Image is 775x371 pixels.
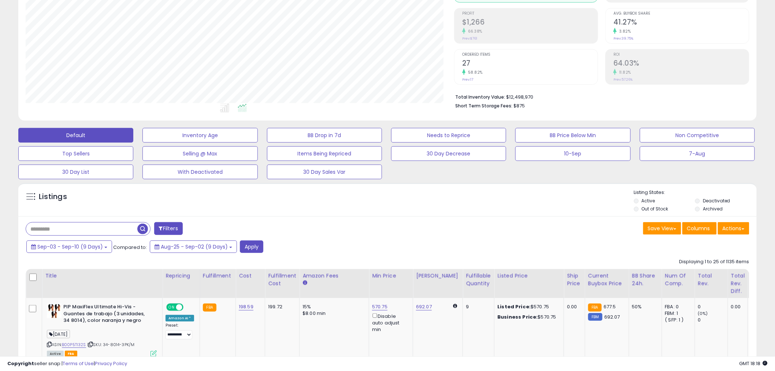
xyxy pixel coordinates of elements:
[416,303,432,311] a: 692.07
[497,272,561,280] div: Listed Price
[39,192,67,202] h5: Listings
[665,310,689,317] div: FBM: 1
[679,258,749,265] div: Displaying 1 to 25 of 1135 items
[698,311,708,316] small: (0%)
[462,18,598,28] h2: $1,266
[65,351,77,357] span: FBA
[466,304,489,310] div: 9
[632,272,659,287] div: BB Share 24h.
[462,36,477,41] small: Prev: $761
[203,304,216,312] small: FBA
[166,323,194,339] div: Preset:
[515,146,630,161] button: 10-Sep
[455,103,512,109] b: Short Term Storage Fees:
[26,240,112,253] button: Sep-03 - Sep-10 (9 Days)
[47,304,157,356] div: ASIN:
[372,303,387,311] a: 570.75
[731,304,742,310] div: 0.00
[682,222,717,235] button: Columns
[7,360,34,367] strong: Copyright
[739,360,768,367] span: 2025-09-10 18:18 GMT
[303,280,307,286] small: Amazon Fees.
[462,12,598,16] span: Profit
[687,225,710,232] span: Columns
[632,304,656,310] div: 50%
[613,77,633,82] small: Prev: 57.26%
[416,272,460,280] div: [PERSON_NAME]
[718,222,749,235] button: Actions
[640,128,755,143] button: Non Competitive
[617,70,631,75] small: 11.82%
[703,206,723,212] label: Archived
[182,304,194,311] span: OFF
[267,146,382,161] button: Items Being Repriced
[391,146,506,161] button: 30 Day Decrease
[239,272,262,280] div: Cost
[18,165,133,179] button: 30 Day List
[588,313,602,321] small: FBM
[588,304,602,312] small: FBA
[166,315,194,322] div: Amazon AI *
[268,304,294,310] div: 199.72
[466,29,482,34] small: 66.38%
[47,330,70,338] span: [DATE]
[497,303,531,310] b: Listed Price:
[372,272,410,280] div: Min Price
[142,165,257,179] button: With Deactivated
[372,312,407,333] div: Disable auto adjust min
[643,222,681,235] button: Save View
[462,53,598,57] span: Ordered Items
[62,342,86,348] a: B00P5TI32S
[63,304,152,326] b: PIP MaxiFlex Ultimate Hi-Vis - Guantes de trabajo (3 unidades, 34 8014), color naranja y negro
[466,70,483,75] small: 58.82%
[613,53,749,57] span: ROI
[462,77,473,82] small: Prev: 17
[303,310,363,317] div: $8.00 min
[698,317,728,323] div: 0
[731,272,745,295] div: Total Rev. Diff.
[613,36,633,41] small: Prev: 39.75%
[142,128,257,143] button: Inventory Age
[113,244,147,251] span: Compared to:
[567,272,582,287] div: Ship Price
[166,272,197,280] div: Repricing
[303,304,363,310] div: 15%
[604,313,620,320] span: 692.07
[497,314,558,320] div: $570.75
[18,128,133,143] button: Default
[703,198,730,204] label: Deactivated
[268,272,296,287] div: Fulfillment Cost
[515,128,630,143] button: BB Price Below Min
[665,304,689,310] div: FBA: 0
[95,360,127,367] a: Privacy Policy
[588,272,626,287] div: Current Buybox Price
[161,243,228,250] span: Aug-25 - Sep-02 (9 Days)
[455,94,505,100] b: Total Inventory Value:
[267,165,382,179] button: 30 Day Sales Var
[462,59,598,69] h2: 27
[497,304,558,310] div: $570.75
[604,303,616,310] span: 677.5
[391,128,506,143] button: Needs to Reprice
[665,317,689,323] div: ( SFP: 1 )
[240,240,263,253] button: Apply
[150,240,237,253] button: Aug-25 - Sep-02 (9 Days)
[167,304,176,311] span: ON
[466,272,491,287] div: Fulfillable Quantity
[154,222,183,235] button: Filters
[665,272,692,287] div: Num of Comp.
[698,304,728,310] div: 0
[7,360,127,367] div: seller snap | |
[513,102,525,109] span: $875
[634,189,757,196] p: Listing States:
[642,206,668,212] label: Out of Stock
[613,59,749,69] h2: 64.03%
[613,18,749,28] h2: 41.27%
[18,146,133,161] button: Top Sellers
[497,313,538,320] b: Business Price:
[37,243,103,250] span: Sep-03 - Sep-10 (9 Days)
[142,146,257,161] button: Selling @ Max
[617,29,631,34] small: 3.82%
[642,198,655,204] label: Active
[455,92,744,101] li: $12,498,970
